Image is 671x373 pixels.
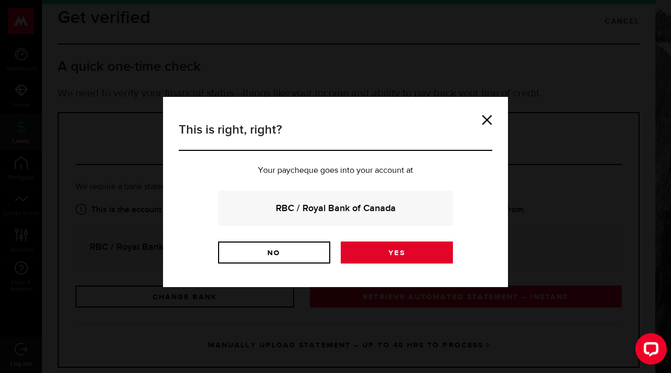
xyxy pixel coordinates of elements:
a: No [218,242,330,264]
iframe: LiveChat chat widget [627,329,671,373]
a: Yes [341,242,453,264]
strong: RBC / Royal Bank of Canada [232,201,439,215]
p: Your paycheque goes into your account at [179,167,492,175]
h3: This is right, right? [179,120,492,151]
